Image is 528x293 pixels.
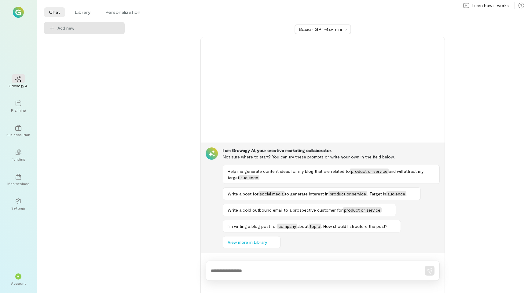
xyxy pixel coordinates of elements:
[12,157,25,161] div: Funding
[258,191,285,196] span: social media
[7,181,30,186] div: Marketplace
[406,191,407,196] span: .
[309,224,321,229] span: topic
[223,187,421,200] button: Write a post forsocial mediato generate interest inproduct or service. Target isaudience.
[70,7,96,17] li: Library
[7,193,29,215] a: Settings
[367,191,386,196] span: . Target is
[382,207,383,213] span: .
[11,206,26,210] div: Settings
[321,224,387,229] span: . How should I structure the post?
[6,132,30,137] div: Business Plan
[101,7,145,17] li: Personalization
[386,191,406,196] span: audience
[285,191,328,196] span: to generate interest in
[223,236,280,248] button: View more in Library
[223,220,401,232] button: I’m writing a blog post forcompanyabouttopic. How should I structure the post?
[228,207,343,213] span: Write a cold outbound email to a prospective customer for
[228,169,350,174] span: Help me generate content ideas for my blog that are related to
[350,169,389,174] span: product or service
[228,191,258,196] span: Write a post for
[228,224,277,229] span: I’m writing a blog post for
[472,2,509,9] span: Learn how it works
[223,204,396,216] button: Write a cold outbound email to a prospective customer forproduct or service.
[7,95,29,117] a: Planning
[228,239,267,245] span: View more in Library
[277,224,297,229] span: company
[9,83,28,88] div: Growegy AI
[328,191,367,196] span: product or service
[297,224,309,229] span: about
[299,26,343,32] div: Basic · GPT‑4o‑mini
[7,144,29,166] a: Funding
[343,207,382,213] span: product or service
[7,169,29,191] a: Marketplace
[7,120,29,142] a: Business Plan
[11,108,26,113] div: Planning
[223,147,440,154] div: I am Growegy AI, your creative marketing collaborator.
[57,25,120,31] span: Add new
[223,165,440,184] button: Help me generate content ideas for my blog that are related toproduct or serviceand will attract ...
[239,175,259,180] span: audience
[11,281,26,286] div: Account
[7,71,29,93] a: Growegy AI
[223,154,440,160] div: Not sure where to start? You can try these prompts or write your own in the field below.
[44,7,65,17] li: Chat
